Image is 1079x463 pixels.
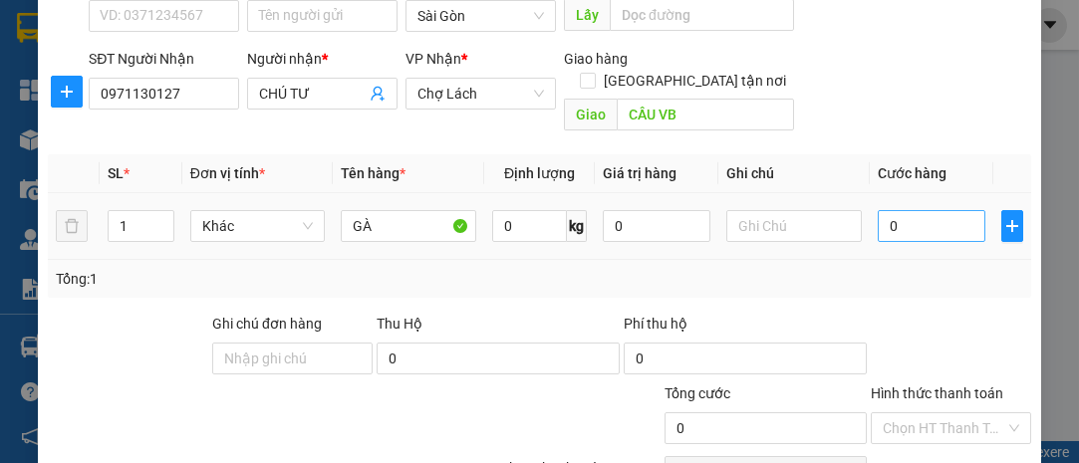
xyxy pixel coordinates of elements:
[187,110,215,130] span: CC :
[665,385,730,401] span: Tổng cước
[871,385,1003,401] label: Hình thức thanh toán
[190,19,238,40] span: Nhận:
[187,105,364,132] div: 40.000
[341,210,476,242] input: VD: Bàn, Ghế
[377,316,422,332] span: Thu Hộ
[17,19,48,40] span: Gửi:
[596,70,794,92] span: [GEOGRAPHIC_DATA] tận nơi
[17,17,176,41] div: Sài Gòn
[52,84,82,100] span: plus
[567,210,587,242] span: kg
[108,165,124,181] span: SL
[56,210,88,242] button: delete
[417,79,544,109] span: Chợ Lách
[341,165,405,181] span: Tên hàng
[564,99,617,130] span: Giao
[1002,218,1022,234] span: plus
[405,51,461,67] span: VP Nhận
[564,51,628,67] span: Giao hàng
[718,154,870,193] th: Ghi chú
[726,210,862,242] input: Ghi Chú
[190,165,265,181] span: Đơn vị tính
[17,144,362,169] div: Tên hàng: THÙNG ( : 2 )
[190,17,362,41] div: Chợ Lách
[212,343,373,374] input: Ghi chú đơn hàng
[89,48,239,70] div: SĐT Người Nhận
[1001,210,1023,242] button: plus
[202,211,314,241] span: Khác
[417,1,544,31] span: Sài Gòn
[504,165,575,181] span: Định lượng
[617,99,793,130] input: Dọc đường
[603,210,710,242] input: 0
[190,41,362,65] div: A TÀI THUỐC TÂY
[370,86,386,102] span: user-add
[51,76,83,108] button: plus
[624,313,867,343] div: Phí thu hộ
[878,165,946,181] span: Cước hàng
[603,165,676,181] span: Giá trị hàng
[190,65,362,93] div: 0903061099
[56,268,418,290] div: Tổng: 1
[212,316,322,332] label: Ghi chú đơn hàng
[247,48,398,70] div: Người nhận
[210,142,237,170] span: SL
